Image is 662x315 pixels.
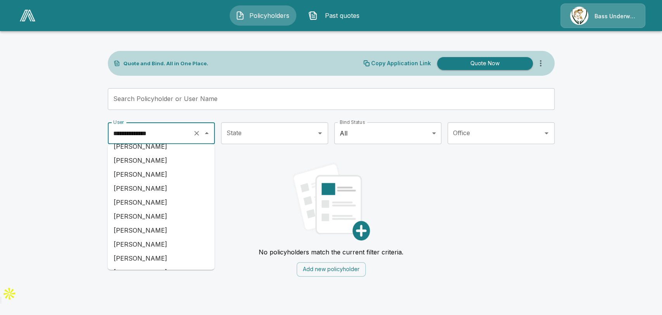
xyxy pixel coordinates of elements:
[340,119,365,125] label: Bind Status
[321,11,363,20] span: Past quotes
[107,139,214,153] li: [PERSON_NAME]
[107,209,214,223] li: [PERSON_NAME]
[230,5,296,26] button: Policyholders IconPolicyholders
[533,56,548,71] button: more
[437,57,533,70] button: Quote Now
[297,262,366,277] button: Add new policyholder
[302,5,369,26] button: Past quotes IconPast quotes
[259,248,403,256] p: No policyholders match the current filter criteria.
[315,128,325,139] button: Open
[107,223,214,237] li: [PERSON_NAME]
[560,3,645,28] a: Agency IconBass Underwriters
[20,10,35,21] img: AA Logo
[107,251,214,265] li: [PERSON_NAME]
[107,181,214,195] li: [PERSON_NAME]
[2,286,17,301] img: Apollo
[595,12,636,20] p: Bass Underwriters
[107,237,214,251] li: [PERSON_NAME]
[113,119,124,125] label: User
[107,265,214,279] li: [PERSON_NAME]
[308,11,318,20] img: Past quotes Icon
[107,167,214,181] li: [PERSON_NAME]
[107,153,214,167] li: [PERSON_NAME]
[371,61,431,66] p: Copy Application Link
[201,128,212,139] button: Close
[334,122,441,144] div: All
[191,128,202,139] button: Clear
[107,195,214,209] li: [PERSON_NAME]
[123,61,208,66] p: Quote and Bind. All in One Place.
[541,128,552,139] button: Open
[434,57,533,70] a: Quote Now
[297,265,366,273] a: Add new policyholder
[248,11,290,20] span: Policyholders
[570,7,588,25] img: Agency Icon
[235,11,245,20] img: Policyholders Icon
